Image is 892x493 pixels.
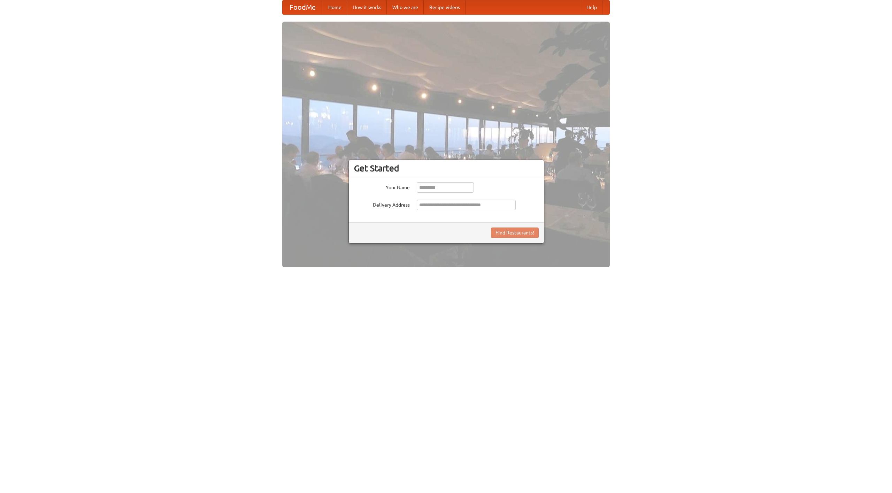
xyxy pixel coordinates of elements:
a: How it works [347,0,387,14]
h3: Get Started [354,163,539,174]
button: Find Restaurants! [491,228,539,238]
a: Recipe videos [424,0,466,14]
label: Delivery Address [354,200,410,208]
a: Home [323,0,347,14]
label: Your Name [354,182,410,191]
a: FoodMe [283,0,323,14]
a: Who we are [387,0,424,14]
a: Help [581,0,602,14]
